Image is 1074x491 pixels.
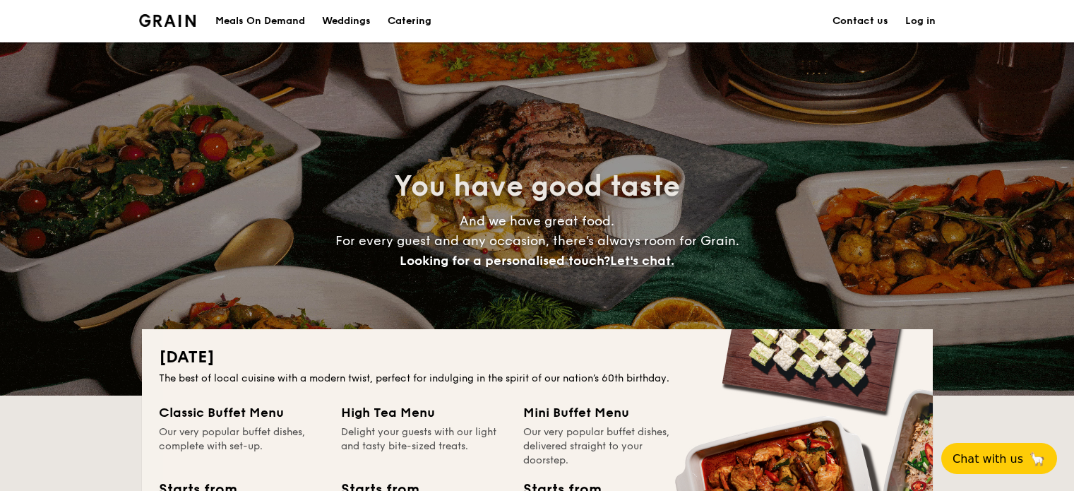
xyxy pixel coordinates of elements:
a: Logotype [139,14,196,27]
div: Classic Buffet Menu [159,403,324,422]
button: Chat with us🦙 [941,443,1057,474]
img: Grain [139,14,196,27]
span: Chat with us [953,452,1023,466]
span: Looking for a personalised touch? [400,253,610,268]
div: Delight your guests with our light and tasty bite-sized treats. [341,425,506,468]
div: Mini Buffet Menu [523,403,688,422]
h2: [DATE] [159,346,916,369]
span: And we have great food. For every guest and any occasion, there’s always room for Grain. [335,213,739,268]
div: Our very popular buffet dishes, complete with set-up. [159,425,324,468]
div: High Tea Menu [341,403,506,422]
span: You have good taste [394,170,680,203]
div: Our very popular buffet dishes, delivered straight to your doorstep. [523,425,688,468]
div: The best of local cuisine with a modern twist, perfect for indulging in the spirit of our nation’... [159,372,916,386]
span: 🦙 [1029,451,1046,467]
span: Let's chat. [610,253,674,268]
